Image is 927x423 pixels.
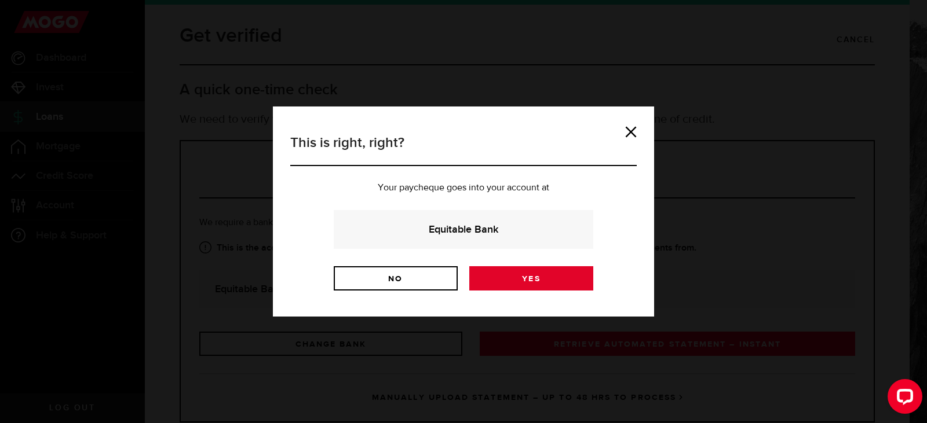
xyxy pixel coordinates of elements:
[290,133,637,166] h3: This is right, right?
[469,266,593,290] a: Yes
[349,222,578,237] strong: Equitable Bank
[290,183,637,193] p: Your paycheque goes into your account at
[334,266,458,290] a: No
[878,374,927,423] iframe: LiveChat chat widget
